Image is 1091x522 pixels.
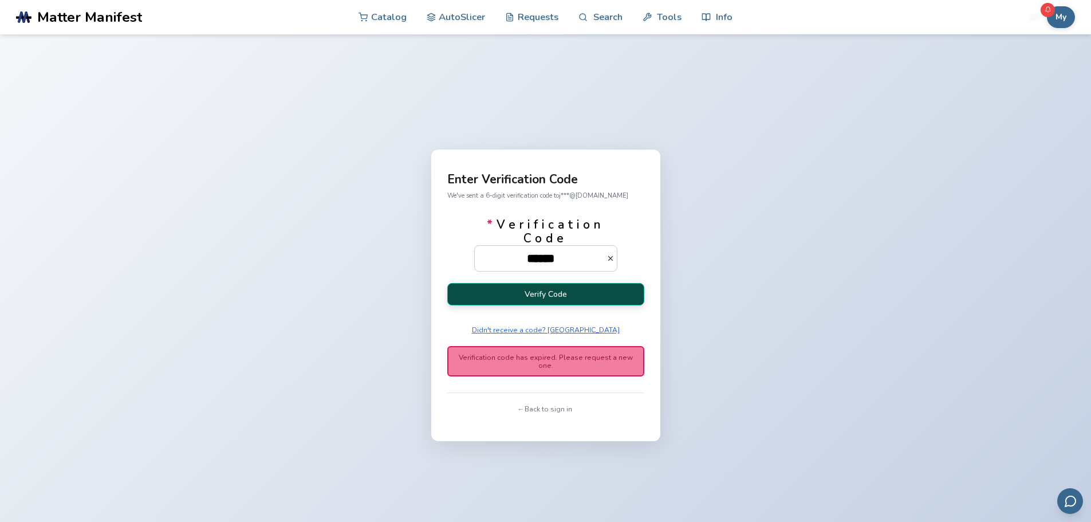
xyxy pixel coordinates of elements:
[474,218,617,272] label: Verification Code
[606,254,617,262] button: *Verification Code
[447,174,644,186] p: Enter Verification Code
[447,190,644,202] p: We've sent a 6-digit verification code to j***@[DOMAIN_NAME]
[37,9,142,25] span: Matter Manifest
[475,246,606,271] input: *Verification Code
[468,322,624,338] button: Didn't receive a code? [GEOGRAPHIC_DATA]
[1047,6,1075,28] button: My
[447,283,644,305] button: Verify Code
[515,401,576,417] button: ← Back to sign in
[1057,488,1083,514] button: Send feedback via email
[447,346,644,376] aside: Verification code has expired. Please request a new one.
